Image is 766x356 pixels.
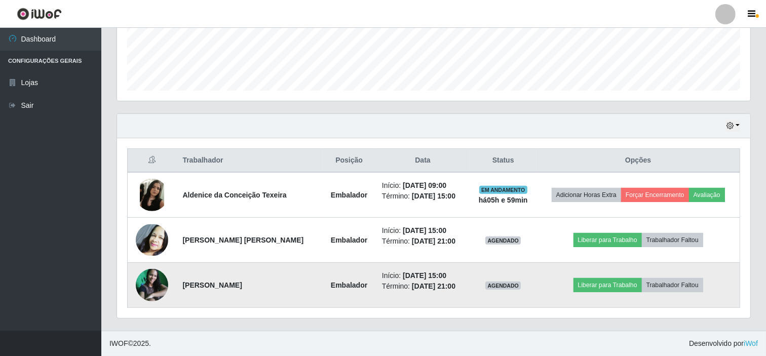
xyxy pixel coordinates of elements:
[109,339,128,347] span: IWOF
[485,282,521,290] span: AGENDADO
[322,149,376,173] th: Posição
[573,278,642,292] button: Liberar para Trabalho
[621,188,689,202] button: Forçar Encerramento
[176,149,322,173] th: Trabalhador
[182,191,286,199] strong: Aldenice da Conceição Texeira
[403,271,446,280] time: [DATE] 15:00
[331,236,367,244] strong: Embalador
[382,225,464,236] li: Início:
[552,188,621,202] button: Adicionar Horas Extra
[403,181,446,189] time: [DATE] 09:00
[382,270,464,281] li: Início:
[642,278,703,292] button: Trabalhador Faltou
[17,8,62,20] img: CoreUI Logo
[642,233,703,247] button: Trabalhador Faltou
[479,196,528,204] strong: há 05 h e 59 min
[136,224,168,256] img: 1724612024649.jpeg
[382,236,464,247] li: Término:
[136,269,168,301] img: 1743109633482.jpeg
[376,149,470,173] th: Data
[537,149,740,173] th: Opções
[109,338,151,349] span: © 2025 .
[136,179,168,211] img: 1744494663000.jpeg
[412,282,455,290] time: [DATE] 21:00
[744,339,758,347] a: iWof
[382,180,464,191] li: Início:
[689,188,725,202] button: Avaliação
[182,236,303,244] strong: [PERSON_NAME] [PERSON_NAME]
[403,226,446,234] time: [DATE] 15:00
[331,281,367,289] strong: Embalador
[331,191,367,199] strong: Embalador
[412,237,455,245] time: [DATE] 21:00
[479,186,527,194] span: EM ANDAMENTO
[182,281,242,289] strong: [PERSON_NAME]
[382,281,464,292] li: Término:
[689,338,758,349] span: Desenvolvido por
[573,233,642,247] button: Liberar para Trabalho
[382,191,464,202] li: Término:
[412,192,455,200] time: [DATE] 15:00
[470,149,537,173] th: Status
[485,236,521,245] span: AGENDADO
